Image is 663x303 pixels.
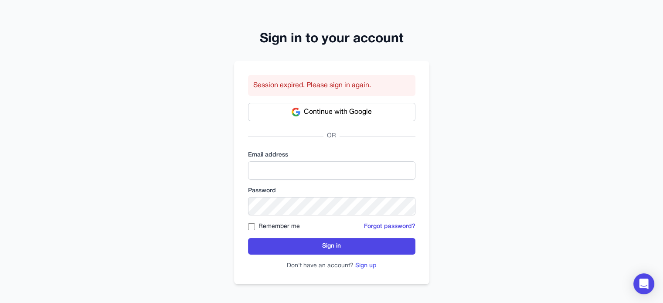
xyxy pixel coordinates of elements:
[248,187,415,195] label: Password
[258,222,300,231] label: Remember me
[323,132,340,140] span: OR
[234,31,429,47] h2: Sign in to your account
[248,151,415,160] label: Email address
[633,273,654,294] div: Open Intercom Messenger
[364,222,415,231] button: Forgot password?
[304,107,372,117] span: Continue with Google
[248,75,415,96] div: Session expired. Please sign in again.
[292,108,300,116] img: Google
[248,262,415,270] p: Don't have an account?
[355,262,377,270] button: Sign up
[248,103,415,121] button: Continue with Google
[248,238,415,255] button: Sign in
